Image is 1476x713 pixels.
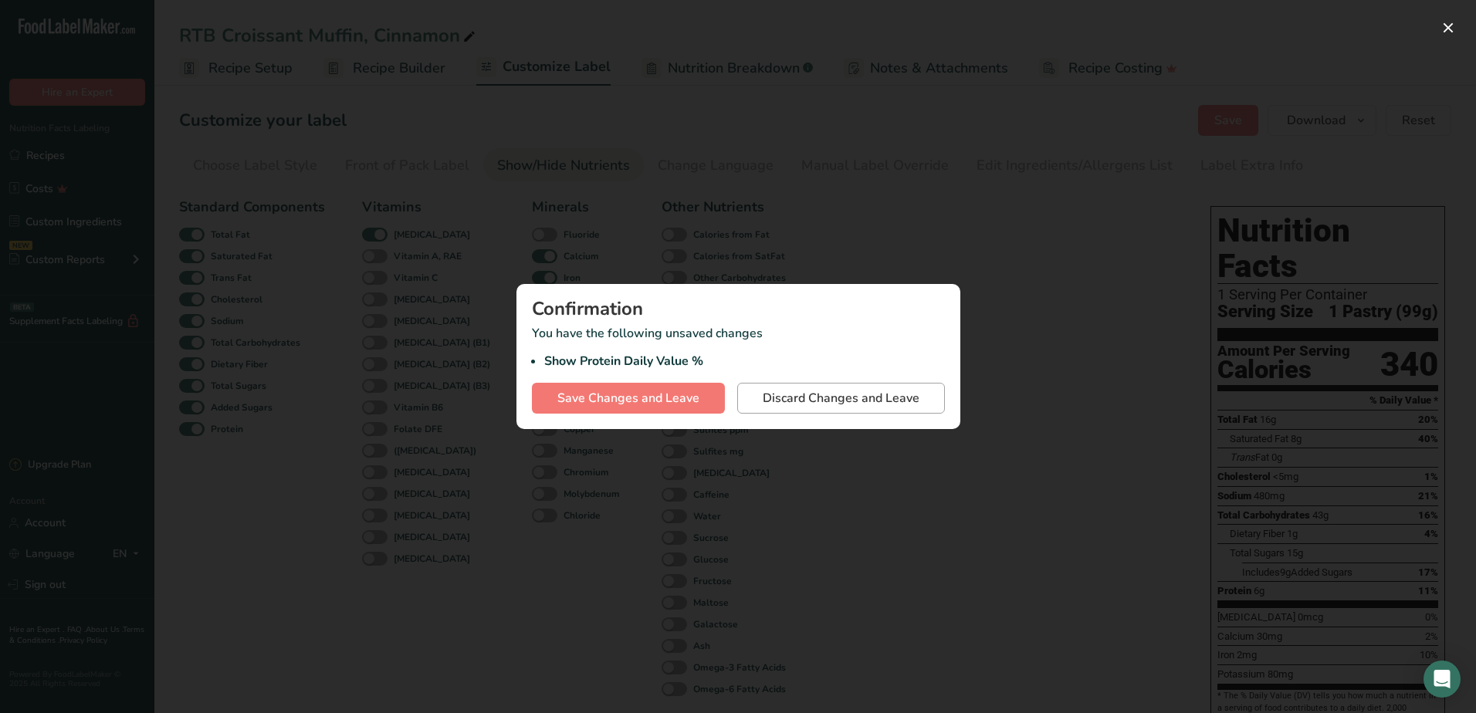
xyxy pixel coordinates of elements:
p: You have the following unsaved changes [532,324,945,370]
button: Save Changes and Leave [532,383,725,414]
span: Discard Changes and Leave [763,389,919,407]
div: Confirmation [532,299,945,318]
div: Open Intercom Messenger [1424,661,1461,698]
span: Save Changes and Leave [557,389,699,407]
button: Discard Changes and Leave [737,383,945,414]
li: Show Protein Daily Value % [544,352,945,370]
